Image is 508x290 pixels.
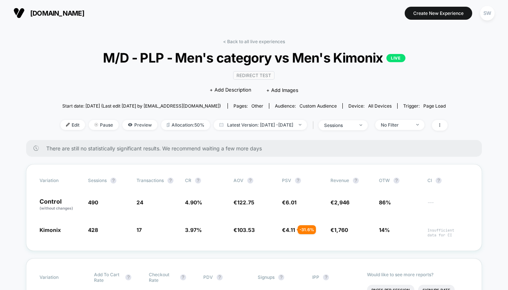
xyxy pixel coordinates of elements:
[312,274,319,280] span: IPP
[330,199,349,205] span: €
[137,178,164,183] span: Transactions
[94,123,98,127] img: end
[427,200,468,211] span: ---
[379,199,391,205] span: 86%
[180,274,186,280] button: ?
[295,178,301,184] button: ?
[298,225,316,234] div: - 31.6 %
[286,199,297,205] span: 6.01
[330,178,349,183] span: Revenue
[299,124,301,125] img: end
[436,178,442,184] button: ?
[219,123,223,127] img: calendar
[282,199,297,205] span: €
[40,198,81,211] p: Control
[324,122,354,128] div: sessions
[167,123,170,127] img: rebalance
[381,122,411,128] div: No Filter
[233,103,263,109] div: Pages:
[237,227,255,233] span: 103.53
[89,120,119,130] span: Pause
[94,272,122,283] span: Add To Cart Rate
[195,178,201,184] button: ?
[258,274,275,280] span: Signups
[334,199,349,205] span: 2,946
[478,6,497,21] button: SW
[88,178,107,183] span: Sessions
[353,178,359,184] button: ?
[282,227,295,233] span: €
[423,103,446,109] span: Page Load
[122,120,157,130] span: Preview
[334,227,348,233] span: 1,760
[393,178,399,184] button: ?
[286,227,295,233] span: 4.11
[416,124,419,125] img: end
[367,272,469,277] p: Would like to see more reports?
[185,199,202,205] span: 4.90 %
[233,227,255,233] span: €
[210,86,251,94] span: + Add Description
[214,120,307,130] span: Latest Version: [DATE] - [DATE]
[137,227,142,233] span: 17
[237,199,254,205] span: 122.75
[88,199,98,205] span: 490
[149,272,176,283] span: Checkout Rate
[223,39,285,44] a: < Back to all live experiences
[40,178,81,184] span: Variation
[233,199,254,205] span: €
[405,7,472,20] button: Create New Experience
[282,178,291,183] span: PSV
[275,103,337,109] div: Audience:
[62,103,221,109] span: Start date: [DATE] (Last edit [DATE] by [EMAIL_ADDRESS][DOMAIN_NAME])
[379,178,420,184] span: OTW
[233,71,275,80] span: Redirect Test
[30,9,84,17] span: [DOMAIN_NAME]
[360,124,362,126] img: end
[185,227,202,233] span: 3.97 %
[11,7,87,19] button: [DOMAIN_NAME]
[40,272,81,283] span: Variation
[342,103,397,109] span: Device:
[60,120,85,130] span: Edit
[311,120,319,131] span: |
[88,227,98,233] span: 428
[110,178,116,184] button: ?
[480,6,495,20] div: SW
[323,274,329,280] button: ?
[167,178,173,184] button: ?
[300,103,337,109] span: Custom Audience
[403,103,446,109] div: Trigger:
[278,274,284,280] button: ?
[379,227,390,233] span: 14%
[247,178,253,184] button: ?
[40,206,73,210] span: (without changes)
[217,274,223,280] button: ?
[66,123,70,127] img: edit
[266,87,298,93] span: + Add Images
[40,227,61,233] span: Kimonix
[13,7,25,19] img: Visually logo
[125,274,131,280] button: ?
[427,228,468,238] span: Insufficient data for CI
[80,50,428,66] span: M/D - PLP - Men's category vs Men's Kimonix
[46,145,467,152] span: There are still no statistically significant results. We recommend waiting a few more days
[386,54,405,62] p: LIVE
[251,103,263,109] span: other
[185,178,191,183] span: CR
[233,178,244,183] span: AOV
[368,103,392,109] span: all devices
[330,227,348,233] span: €
[161,120,210,130] span: Allocation: 50%
[427,178,468,184] span: CI
[137,199,143,205] span: 24
[203,274,213,280] span: PDV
